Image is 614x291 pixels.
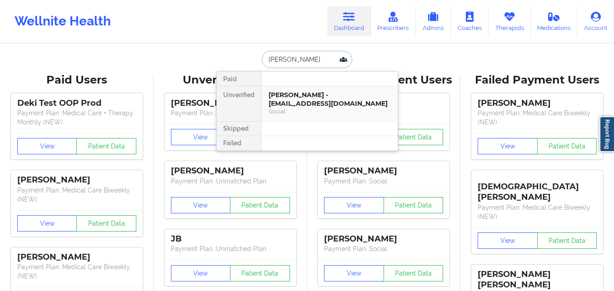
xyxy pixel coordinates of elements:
button: Patient Data [230,197,290,213]
button: View [478,232,538,249]
button: Patient Data [384,129,444,145]
a: Admins [415,6,451,36]
p: Payment Plan : Medical Care Biweekly (NEW) [17,262,136,281]
div: [PERSON_NAME] [171,98,290,109]
button: Patient Data [76,215,136,232]
button: View [17,138,77,154]
button: View [17,215,77,232]
button: Patient Data [537,232,597,249]
div: [PERSON_NAME] [478,98,597,109]
div: Failed [217,136,261,151]
div: [PERSON_NAME] [PERSON_NAME] [478,269,597,290]
div: Social [269,108,390,115]
div: [PERSON_NAME] [171,166,290,176]
a: Coaches [451,6,489,36]
div: [PERSON_NAME] [324,166,443,176]
button: View [171,197,231,213]
div: Paid Users [6,73,147,87]
p: Payment Plan : Social [324,244,443,253]
a: Account [577,6,614,36]
a: Prescribers [371,6,416,36]
button: Patient Data [537,138,597,154]
div: [PERSON_NAME] [17,175,136,185]
div: Paid [217,72,261,86]
a: Therapists [489,6,531,36]
button: Patient Data [76,138,136,154]
p: Payment Plan : Medical Care Biweekly (NEW) [17,186,136,204]
button: Patient Data [384,197,444,213]
a: Medications [531,6,578,36]
button: View [324,265,384,281]
div: [PERSON_NAME] [17,252,136,262]
p: Payment Plan : Unmatched Plan [171,177,290,186]
button: View [478,138,538,154]
div: Deki Test OOP Prod [17,98,136,109]
p: Payment Plan : Unmatched Plan [171,244,290,253]
button: View [171,129,231,145]
p: Payment Plan : Medical Care Biweekly (NEW) [478,203,597,221]
div: Unverified [217,86,261,122]
div: JB [171,234,290,244]
div: [DEMOGRAPHIC_DATA][PERSON_NAME] [478,175,597,202]
div: Failed Payment Users [467,73,608,87]
button: Patient Data [384,265,444,281]
div: Skipped [217,122,261,136]
a: Report Bug [599,116,614,152]
p: Payment Plan : Medical Care Biweekly (NEW) [478,109,597,127]
div: [PERSON_NAME] - [EMAIL_ADDRESS][DOMAIN_NAME] [269,91,390,108]
p: Payment Plan : Medical Care + Therapy Monthly (NEW) [17,109,136,127]
p: Payment Plan : Unmatched Plan [171,109,290,118]
button: Patient Data [230,265,290,281]
button: View [324,197,384,213]
p: Payment Plan : Social [324,177,443,186]
div: [PERSON_NAME] [324,234,443,244]
a: Dashboard [327,6,371,36]
div: Unverified Users [160,73,301,87]
button: View [171,265,231,281]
